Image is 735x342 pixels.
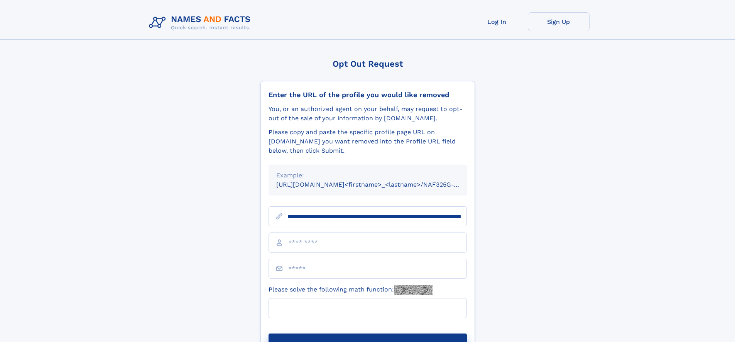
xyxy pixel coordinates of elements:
[269,91,467,99] div: Enter the URL of the profile you would like removed
[276,171,459,180] div: Example:
[269,285,433,295] label: Please solve the following math function:
[146,12,257,33] img: Logo Names and Facts
[269,104,467,123] div: You, or an authorized agent on your behalf, may request to opt-out of the sale of your informatio...
[528,12,590,31] a: Sign Up
[466,12,528,31] a: Log In
[269,128,467,155] div: Please copy and paste the specific profile page URL on [DOMAIN_NAME] you want removed into the Pr...
[260,59,475,69] div: Opt Out Request
[276,181,482,188] small: [URL][DOMAIN_NAME]<firstname>_<lastname>/NAF325G-xxxxxxxx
